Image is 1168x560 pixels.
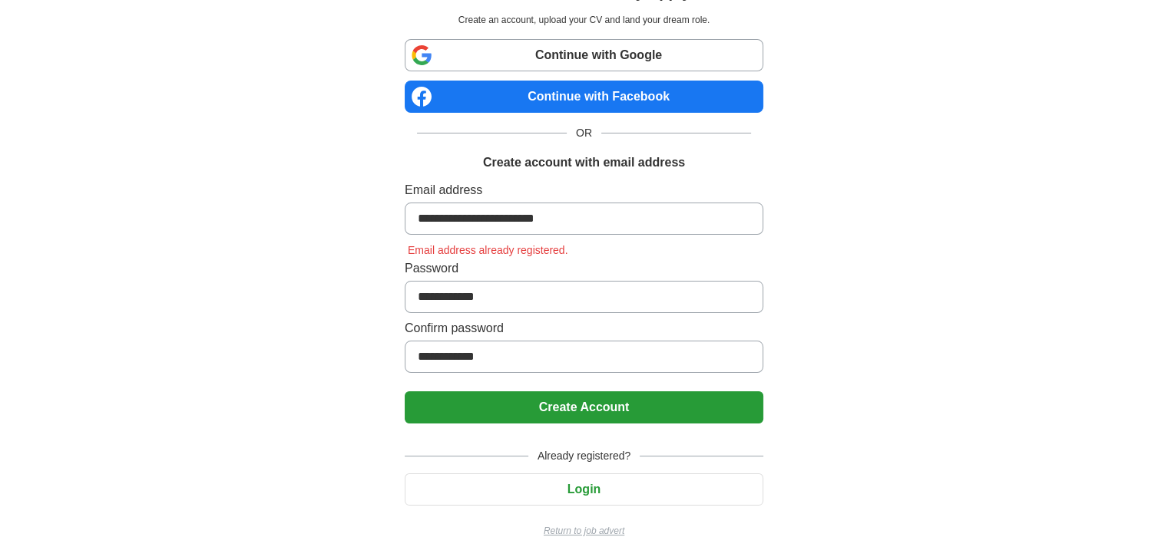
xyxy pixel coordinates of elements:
[405,259,763,278] label: Password
[405,473,763,506] button: Login
[405,483,763,496] a: Login
[405,181,763,199] label: Email address
[483,153,685,172] h1: Create account with email address
[405,391,763,423] button: Create Account
[567,125,601,141] span: OR
[405,244,571,256] span: Email address already registered.
[408,13,760,27] p: Create an account, upload your CV and land your dream role.
[405,39,763,71] a: Continue with Google
[528,448,640,464] span: Already registered?
[405,81,763,113] a: Continue with Facebook
[405,524,763,538] a: Return to job advert
[405,319,763,338] label: Confirm password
